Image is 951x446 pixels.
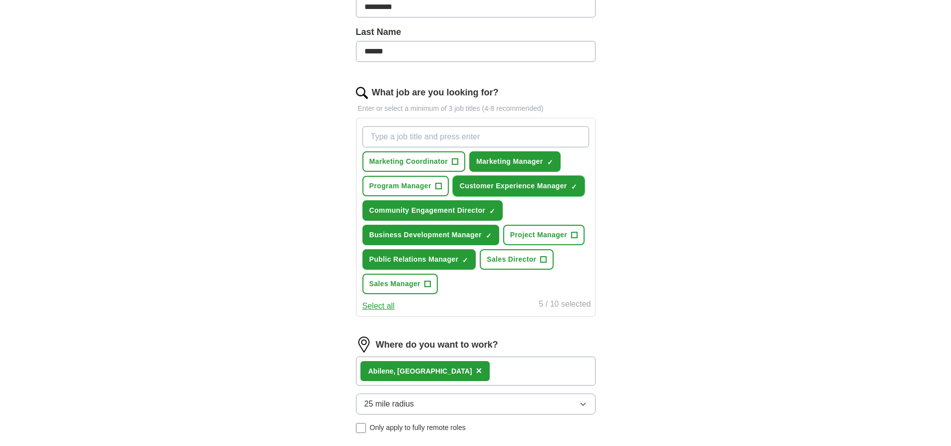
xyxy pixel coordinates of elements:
span: Project Manager [510,230,567,240]
button: Customer Experience Manager✓ [453,176,585,196]
input: Type a job title and press enter [362,126,589,147]
button: Sales Manager [362,274,438,294]
p: Enter or select a minimum of 3 job titles (4-8 recommended) [356,103,596,114]
div: , [GEOGRAPHIC_DATA] [368,366,472,377]
button: Community Engagement Director✓ [362,200,503,221]
button: Public Relations Manager✓ [362,249,476,270]
span: Sales Director [487,254,536,265]
button: 25 mile radius [356,394,596,415]
span: ✓ [489,207,495,215]
span: ✓ [547,158,553,166]
span: Business Development Manager [369,230,482,240]
span: Community Engagement Director [369,205,486,216]
span: ✓ [571,183,577,191]
span: Public Relations Manager [369,254,459,265]
button: Program Manager [362,176,449,196]
label: Where do you want to work? [376,338,498,352]
div: 5 / 10 selected [539,298,591,312]
span: Marketing Coordinator [369,156,448,167]
span: Marketing Manager [476,156,543,167]
button: Business Development Manager✓ [362,225,499,245]
img: location.png [356,337,372,353]
button: × [476,364,482,379]
label: Last Name [356,25,596,39]
label: What job are you looking for? [372,86,499,99]
span: × [476,365,482,376]
span: Sales Manager [369,279,421,289]
span: 25 mile radius [364,398,414,410]
button: Marketing Manager✓ [469,151,561,172]
span: Program Manager [369,181,431,191]
button: Sales Director [480,249,554,270]
span: ✓ [486,232,492,240]
span: Only apply to fully remote roles [370,423,466,433]
button: Project Manager [503,225,585,245]
span: Customer Experience Manager [460,181,567,191]
button: Marketing Coordinator [362,151,465,172]
input: Only apply to fully remote roles [356,423,366,433]
img: search.png [356,87,368,99]
span: ✓ [462,256,468,264]
strong: Abilene [368,367,394,375]
button: Select all [362,300,395,312]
